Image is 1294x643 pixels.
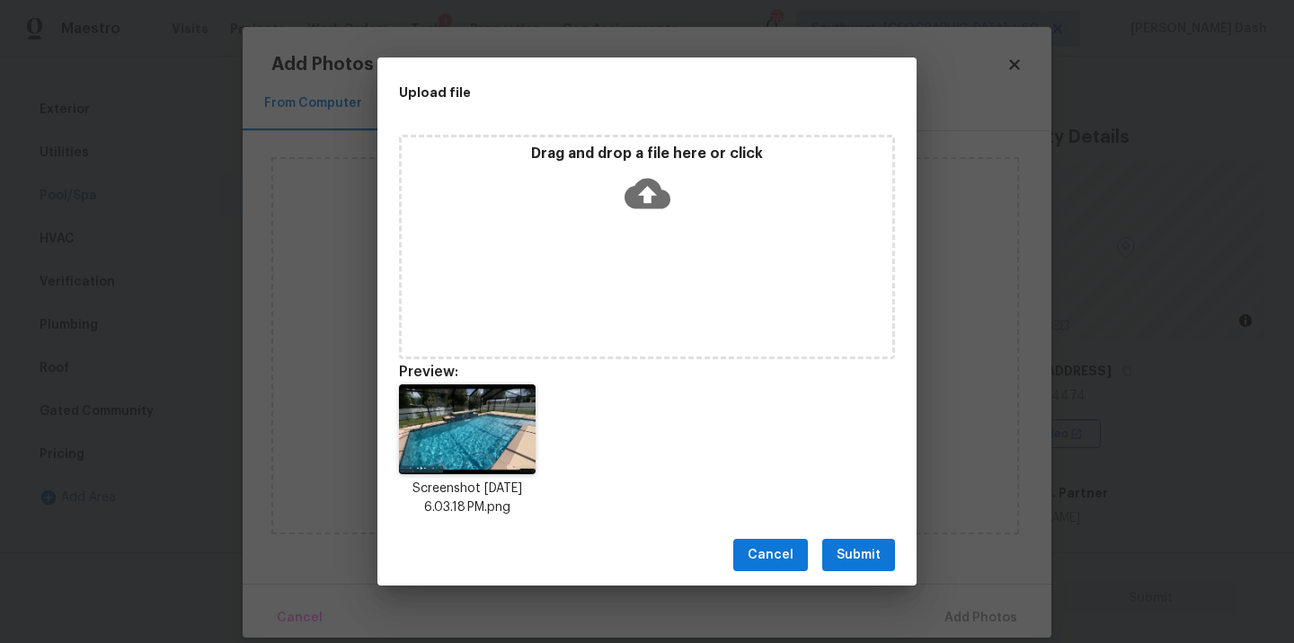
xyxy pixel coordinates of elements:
[399,480,536,517] p: Screenshot [DATE] 6.03.18 PM.png
[837,544,881,567] span: Submit
[399,384,536,474] img: wFvz1hdVu7rgwAAAABJRU5ErkJggg==
[748,544,793,567] span: Cancel
[402,145,892,163] p: Drag and drop a file here or click
[733,539,808,572] button: Cancel
[822,539,895,572] button: Submit
[399,83,814,102] h2: Upload file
